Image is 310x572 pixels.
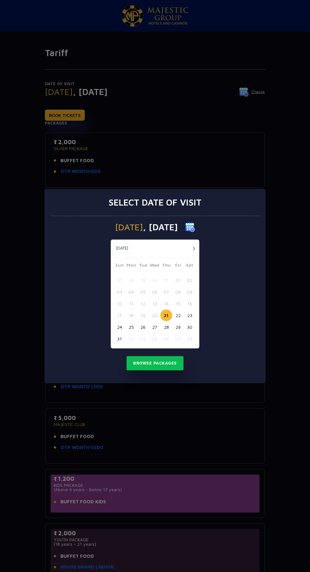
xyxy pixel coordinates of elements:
[137,262,149,270] span: Tue
[125,333,137,345] button: 01
[114,321,125,333] button: 24
[172,262,184,270] span: Fri
[115,223,143,232] span: [DATE]
[137,298,149,309] button: 12
[112,244,132,253] button: [DATE]
[172,333,184,345] button: 05
[125,286,137,298] button: 04
[172,286,184,298] button: 08
[172,309,184,321] button: 22
[185,222,195,232] img: calender icon
[108,197,201,208] h3: Select date of visit
[125,321,137,333] button: 25
[184,333,195,345] button: 06
[160,262,172,270] span: Thu
[160,309,172,321] button: 21
[127,356,183,371] button: Browse Packages
[149,298,160,309] button: 13
[137,333,149,345] button: 02
[114,309,125,321] button: 17
[143,223,178,232] span: , [DATE]
[137,321,149,333] button: 26
[114,298,125,309] button: 10
[149,321,160,333] button: 27
[184,321,195,333] button: 30
[160,321,172,333] button: 28
[125,309,137,321] button: 18
[160,286,172,298] button: 07
[172,274,184,286] button: 01
[160,333,172,345] button: 04
[149,274,160,286] button: 30
[184,274,195,286] button: 02
[137,309,149,321] button: 19
[149,286,160,298] button: 06
[160,274,172,286] button: 31
[114,333,125,345] button: 31
[114,274,125,286] button: 27
[160,298,172,309] button: 14
[149,309,160,321] button: 20
[137,274,149,286] button: 29
[137,286,149,298] button: 05
[125,274,137,286] button: 28
[125,262,137,270] span: Mon
[172,298,184,309] button: 15
[172,321,184,333] button: 29
[184,286,195,298] button: 09
[184,298,195,309] button: 16
[149,262,160,270] span: Wed
[149,333,160,345] button: 03
[184,309,195,321] button: 23
[114,262,125,270] span: Sun
[114,286,125,298] button: 03
[184,262,195,270] span: Sat
[125,298,137,309] button: 11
